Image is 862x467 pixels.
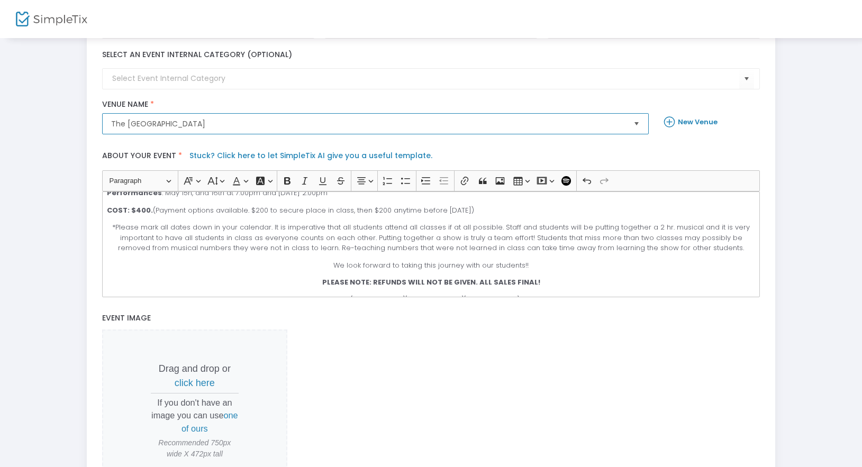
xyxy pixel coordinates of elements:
p: Drag and drop or [151,362,239,390]
div: Rich Text Editor, main [102,191,760,297]
p: **IF CLASS IS FULL YOU CAN EMAIL [PERSON_NAME][EMAIL_ADDRESS][DOMAIN_NAME] TO BE ADDED TO THE WAI... [107,295,756,305]
span: Recommended 750px wide X 472px tall [151,437,239,460]
input: Select Event Internal Category [112,73,739,84]
label: About your event [97,145,765,170]
p: *Please mark all dates down in your calendar. It is imperative that all students attend all class... [107,222,756,253]
span: one of ours [182,410,238,433]
strong: COST: $400. [107,205,153,215]
p: : May 15h, and 16th at 7:00pm and [DATE] 2:00pm [107,188,756,198]
span: Event Image [102,313,151,323]
span: Paragraph [110,175,165,187]
p: If you don't have an image you can use [151,396,239,435]
span: click here [175,378,215,388]
strong: Performances [107,188,162,198]
a: Stuck? Click here to let SimpleTix AI give you a useful template. [189,150,432,161]
button: Select [629,114,644,134]
button: Paragraph [105,172,176,189]
span: The [GEOGRAPHIC_DATA] [111,118,625,129]
b: New Venue [678,117,718,127]
label: Select an event internal category (optional) [102,49,292,60]
div: Editor toolbar [102,170,760,191]
p: We look forward to taking this journey with our students!! [107,260,756,271]
strong: PLEASE NOTE: REFUNDS WILL NOT BE GIVEN. ALL SALES FINAL! [322,277,540,287]
p: (Payment options available. $200 to secure place in class, then $200 anytime before [DATE]) [107,205,756,216]
label: Venue Name [102,100,649,109]
button: Select [739,68,754,90]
